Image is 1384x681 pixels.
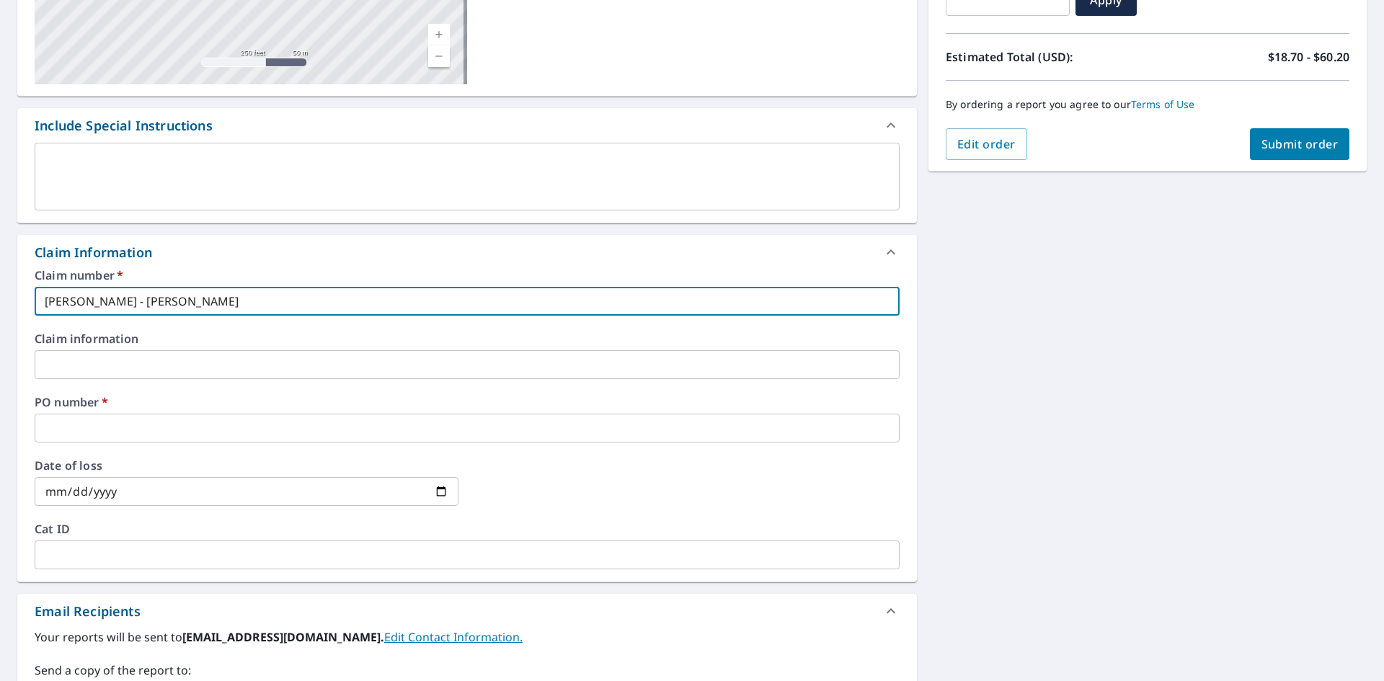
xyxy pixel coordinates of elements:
a: Current Level 17, Zoom In [428,24,450,45]
label: Send a copy of the report to: [35,662,900,679]
button: Submit order [1250,128,1350,160]
div: Claim Information [35,243,152,262]
button: Edit order [946,128,1027,160]
label: Claim information [35,333,900,344]
b: [EMAIL_ADDRESS][DOMAIN_NAME]. [182,629,384,645]
label: PO number [35,396,900,408]
div: Include Special Instructions [35,116,213,135]
a: Current Level 17, Zoom Out [428,45,450,67]
label: Cat ID [35,523,900,535]
div: Include Special Instructions [17,108,917,143]
p: $18.70 - $60.20 [1268,48,1349,66]
p: By ordering a report you agree to our [946,98,1349,111]
div: Email Recipients [17,594,917,628]
span: Edit order [957,136,1016,152]
label: Claim number [35,270,900,281]
a: Terms of Use [1131,97,1195,111]
span: Submit order [1261,136,1339,152]
p: Estimated Total (USD): [946,48,1148,66]
label: Your reports will be sent to [35,628,900,646]
a: EditContactInfo [384,629,523,645]
div: Claim Information [17,235,917,270]
div: Email Recipients [35,602,141,621]
label: Date of loss [35,460,458,471]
